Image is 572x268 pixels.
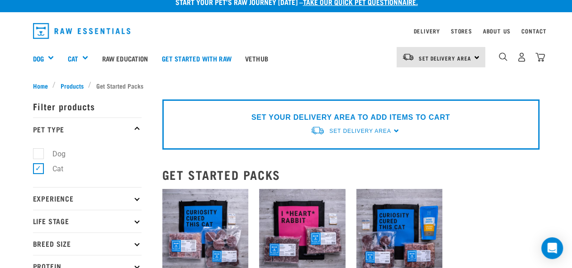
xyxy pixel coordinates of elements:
[67,53,78,64] a: Cat
[33,23,131,39] img: Raw Essentials Logo
[238,40,275,76] a: Vethub
[61,81,84,90] span: Products
[517,52,526,62] img: user.png
[310,126,325,135] img: van-moving.png
[535,52,545,62] img: home-icon@2x.png
[451,29,472,33] a: Stores
[162,168,539,182] h2: Get Started Packs
[33,53,44,64] a: Dog
[26,19,547,42] nav: dropdown navigation
[95,40,155,76] a: Raw Education
[33,187,142,210] p: Experience
[33,232,142,255] p: Breed Size
[56,81,88,90] a: Products
[33,81,48,90] span: Home
[521,29,547,33] a: Contact
[419,56,471,60] span: Set Delivery Area
[413,29,440,33] a: Delivery
[33,95,142,118] p: Filter products
[329,128,391,134] span: Set Delivery Area
[402,53,414,61] img: van-moving.png
[33,81,53,90] a: Home
[38,163,67,174] label: Cat
[33,81,539,90] nav: breadcrumbs
[38,148,69,160] label: Dog
[499,52,507,61] img: home-icon-1@2x.png
[155,40,238,76] a: Get started with Raw
[541,237,563,259] div: Open Intercom Messenger
[482,29,510,33] a: About Us
[33,210,142,232] p: Life Stage
[251,112,450,123] p: SET YOUR DELIVERY AREA TO ADD ITEMS TO CART
[33,118,142,140] p: Pet Type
